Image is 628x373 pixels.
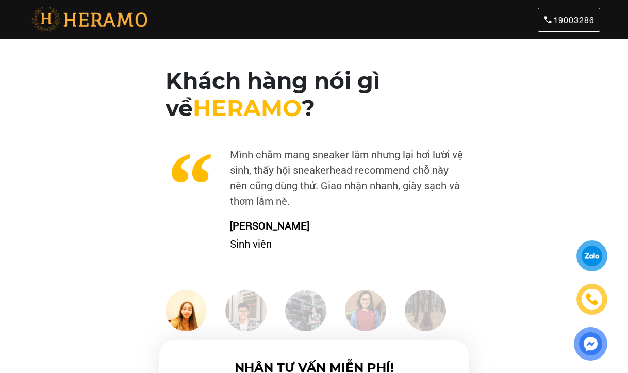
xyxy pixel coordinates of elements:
a: 19003286 [538,8,600,32]
img: Heramo-giat-giay-ve-sinh-giay-danh-gia-lan.jpg [225,290,267,331]
h2: Khách hàng nói gì về ? [166,67,463,122]
img: Heramo-giat-giay-ve-sinh-giay-danh-gia-oanh.jpg [405,290,446,331]
p: Mình chăm mang sneaker lắm nhưng lại hơi lười vệ sinh, thấy hội sneakerhead recommend chỗ này nên... [166,147,463,208]
img: Heramo-giat-giay-ve-sinh-giay-danh-gia-steven.jpg [285,290,326,331]
p: [PERSON_NAME] [222,218,463,233]
img: Heramo-giat-giay-ve-sinh-giay-danh-gia-oanh1.jpg [345,290,386,331]
img: heramo_logo_with_text.png [28,6,151,33]
p: Sinh viên [222,236,463,251]
img: phone-icon [586,294,598,305]
img: Heramo-giat-giay-ve-sinh-giay-danh-gia-nguyen.jpg [166,290,207,331]
a: phone-icon [578,285,606,313]
span: HERAMO [193,94,302,122]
